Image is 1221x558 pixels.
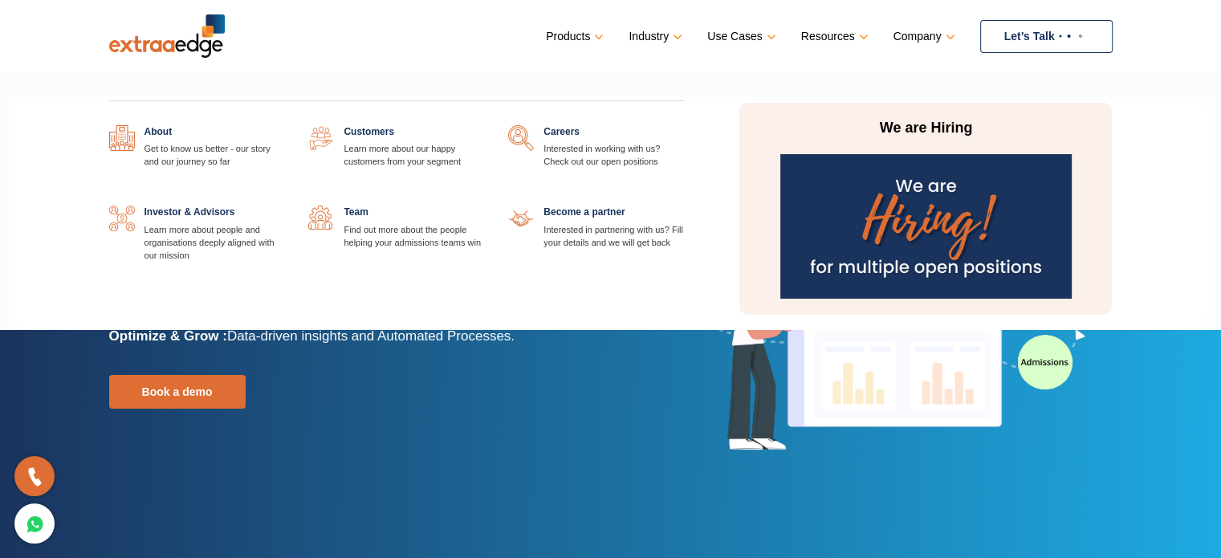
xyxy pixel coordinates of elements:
[227,328,515,344] span: Data-driven insights and Automated Processes.
[629,25,679,48] a: Industry
[801,25,865,48] a: Resources
[707,25,772,48] a: Use Cases
[980,20,1113,53] a: Let’s Talk
[775,119,1077,138] p: We are Hiring
[546,25,600,48] a: Products
[109,375,246,409] a: Book a demo
[893,25,952,48] a: Company
[109,328,227,344] b: Optimize & Grow :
